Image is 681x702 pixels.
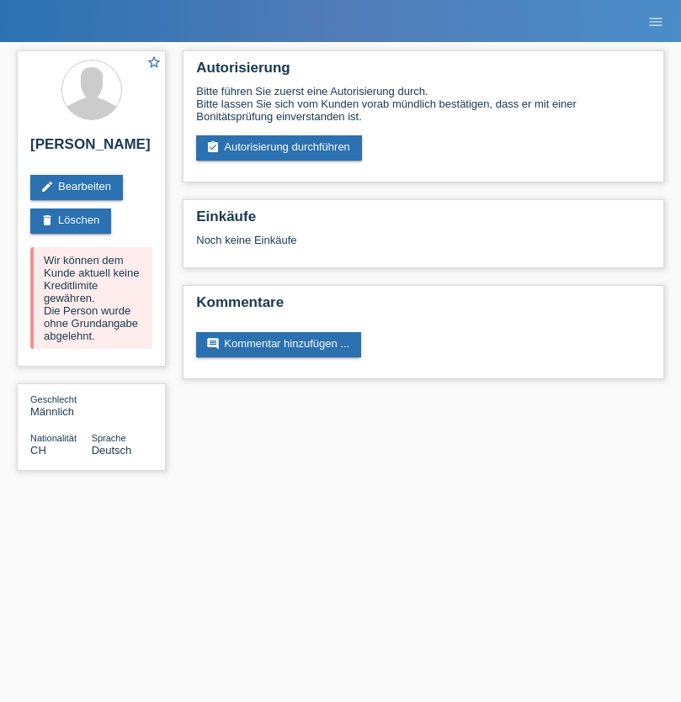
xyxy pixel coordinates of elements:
[30,433,77,443] span: Nationalität
[647,13,664,30] i: menu
[146,55,162,72] a: star_border
[146,55,162,70] i: star_border
[30,175,123,200] a: editBearbeiten
[639,16,673,26] a: menu
[30,136,152,161] h2: [PERSON_NAME]
[206,337,220,351] i: comment
[30,208,111,234] a: deleteLöschen
[196,60,651,85] h2: Autorisierung
[196,332,361,357] a: commentKommentar hinzufügen ...
[30,444,46,457] span: Schweiz
[30,394,77,404] span: Geschlecht
[196,85,651,123] div: Bitte führen Sie zuerst eine Autorisierung durch. Bitte lassen Sie sich vom Kunden vorab mündlich...
[206,140,220,154] i: assignment_turned_in
[92,433,126,443] span: Sprache
[40,180,54,193] i: edit
[92,444,132,457] span: Deutsch
[40,214,54,227] i: delete
[196,234,651,259] div: Noch keine Einkäufe
[196,208,651,234] h2: Einkäufe
[30,247,152,349] div: Wir können dem Kunde aktuell keine Kreditlimite gewähren. Die Person wurde ohne Grundangabe abgel...
[196,294,651,319] h2: Kommentare
[30,393,92,418] div: Männlich
[196,135,362,161] a: assignment_turned_inAutorisierung durchführen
